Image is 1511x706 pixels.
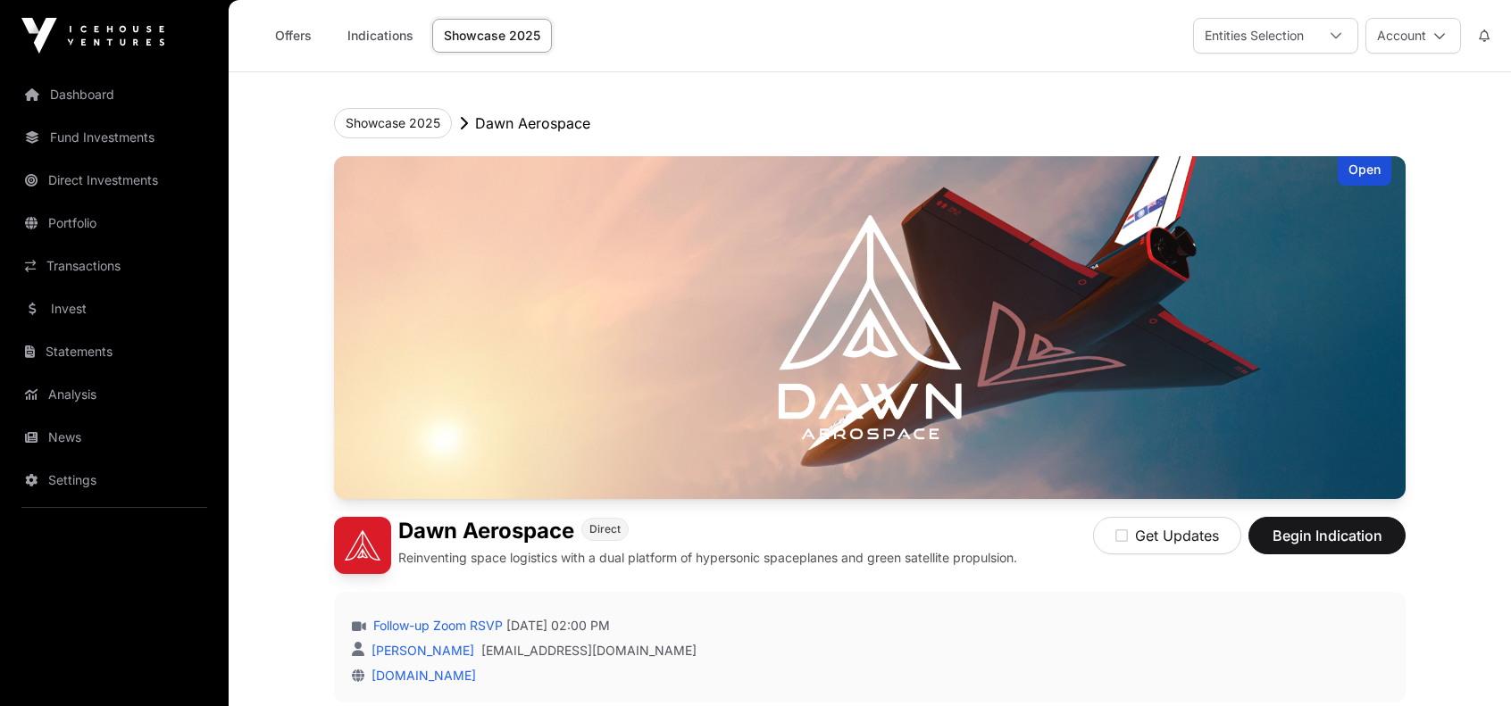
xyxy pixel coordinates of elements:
a: News [14,418,214,457]
a: Statements [14,332,214,371]
a: Settings [14,461,214,500]
p: Reinventing space logistics with a dual platform of hypersonic spaceplanes and green satellite pr... [398,549,1017,567]
img: Dawn Aerospace [334,517,391,574]
a: Portfolio [14,203,214,243]
a: Begin Indication [1248,535,1406,552]
a: Fund Investments [14,118,214,157]
button: Begin Indication [1248,517,1406,554]
a: Offers [257,19,329,53]
iframe: Chat Widget [1422,620,1511,706]
p: Dawn Aerospace [475,112,590,134]
button: Get Updates [1093,517,1241,554]
button: Showcase 2025 [334,108,452,138]
div: Open [1338,156,1391,186]
span: Direct [589,522,621,536]
button: Account [1365,18,1461,54]
a: Invest [14,289,214,328]
a: Direct Investments [14,161,214,200]
a: Dashboard [14,75,214,114]
a: Follow-up Zoom RSVP [370,617,503,635]
a: Showcase 2025 [432,19,552,53]
a: [DOMAIN_NAME] [364,668,476,683]
a: [EMAIL_ADDRESS][DOMAIN_NAME] [481,642,697,660]
a: [PERSON_NAME] [368,643,474,658]
div: Entities Selection [1194,19,1315,53]
span: Begin Indication [1271,525,1383,546]
a: Indications [336,19,425,53]
img: Icehouse Ventures Logo [21,18,164,54]
a: Analysis [14,375,214,414]
img: Dawn Aerospace [334,156,1406,499]
h1: Dawn Aerospace [398,517,574,545]
span: [DATE] 02:00 PM [506,617,610,635]
a: Transactions [14,246,214,286]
